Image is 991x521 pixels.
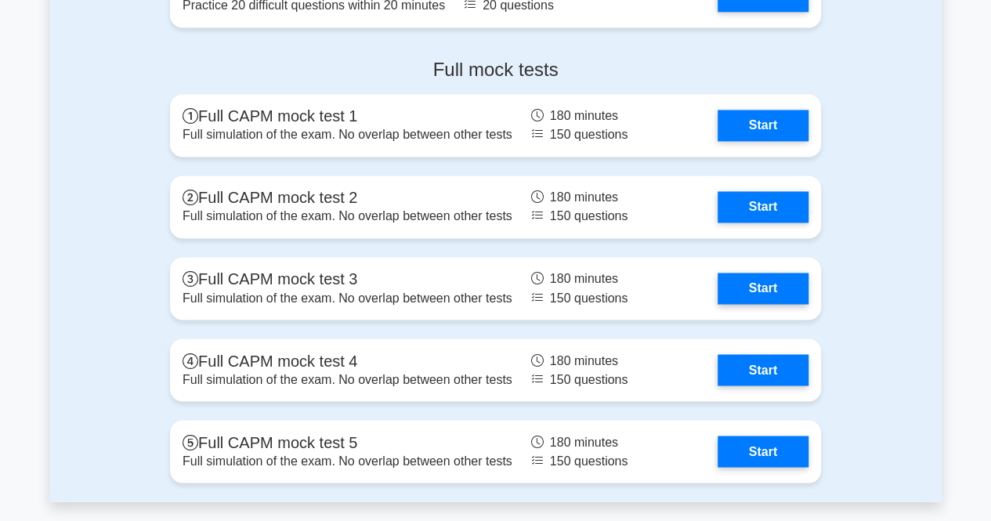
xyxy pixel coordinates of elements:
[718,191,808,223] a: Start
[718,354,808,385] a: Start
[170,59,821,81] h4: Full mock tests
[718,436,808,467] a: Start
[718,273,808,304] a: Start
[718,110,808,141] a: Start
